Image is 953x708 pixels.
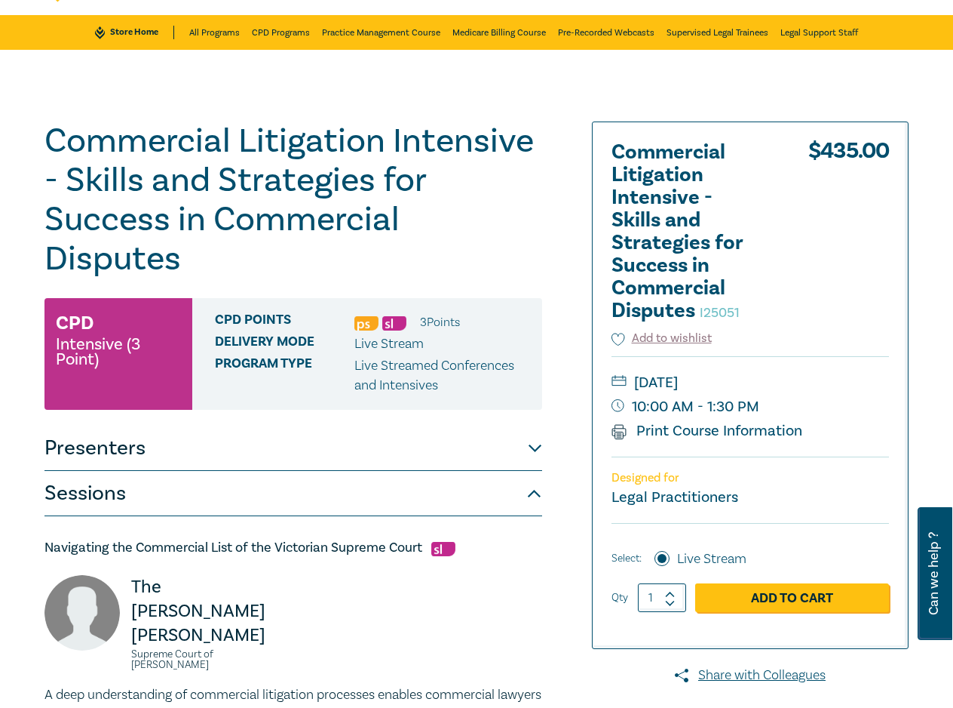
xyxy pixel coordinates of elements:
[215,312,354,332] span: CPD Points
[677,549,746,569] label: Live Stream
[611,471,889,485] p: Designed for
[611,589,628,606] label: Qty
[131,649,284,670] small: Supreme Court of [PERSON_NAME]
[592,666,909,685] a: Share with Colleagues
[558,15,654,50] a: Pre-Recorded Webcasts
[382,316,406,331] img: Substantive Law
[44,539,542,557] h5: Navigating the Commercial List of the Victorian Supreme Court
[611,141,777,322] h2: Commercial Litigation Intensive - Skills and Strategies for Success in Commercial Disputes
[322,15,440,50] a: Practice Management Course
[131,575,284,648] p: The [PERSON_NAME] [PERSON_NAME]
[431,542,455,556] img: Substantive Law
[611,488,738,507] small: Legal Practitioners
[215,356,354,396] span: Program type
[215,334,354,354] span: Delivery Mode
[780,15,858,50] a: Legal Support Staff
[354,356,531,396] p: Live Streamed Conferences and Intensives
[56,337,181,367] small: Intensive (3 Point)
[611,550,642,567] span: Select:
[44,471,542,516] button: Sessions
[611,371,889,395] small: [DATE]
[700,304,740,322] small: I25051
[808,141,889,330] div: $ 435.00
[611,395,889,419] small: 10:00 AM - 1:30 PM
[354,335,424,352] span: Live Stream
[611,421,802,441] a: Print Course Information
[252,15,310,50] a: CPD Programs
[638,583,686,612] input: 1
[666,15,768,50] a: Supervised Legal Trainees
[611,330,712,347] button: Add to wishlist
[354,316,378,331] img: Professional Skills
[56,309,93,337] h3: CPD
[695,583,889,612] a: Add to Cart
[927,516,941,631] span: Can we help ?
[44,122,542,279] h1: Commercial Litigation Intensive - Skills and Strategies for Success in Commercial Disputes
[95,26,174,39] a: Store Home
[44,426,542,471] button: Presenters
[189,15,240,50] a: All Programs
[420,312,460,332] li: 3 Point s
[452,15,546,50] a: Medicare Billing Course
[44,575,120,651] img: The Hon. Justice M Osborne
